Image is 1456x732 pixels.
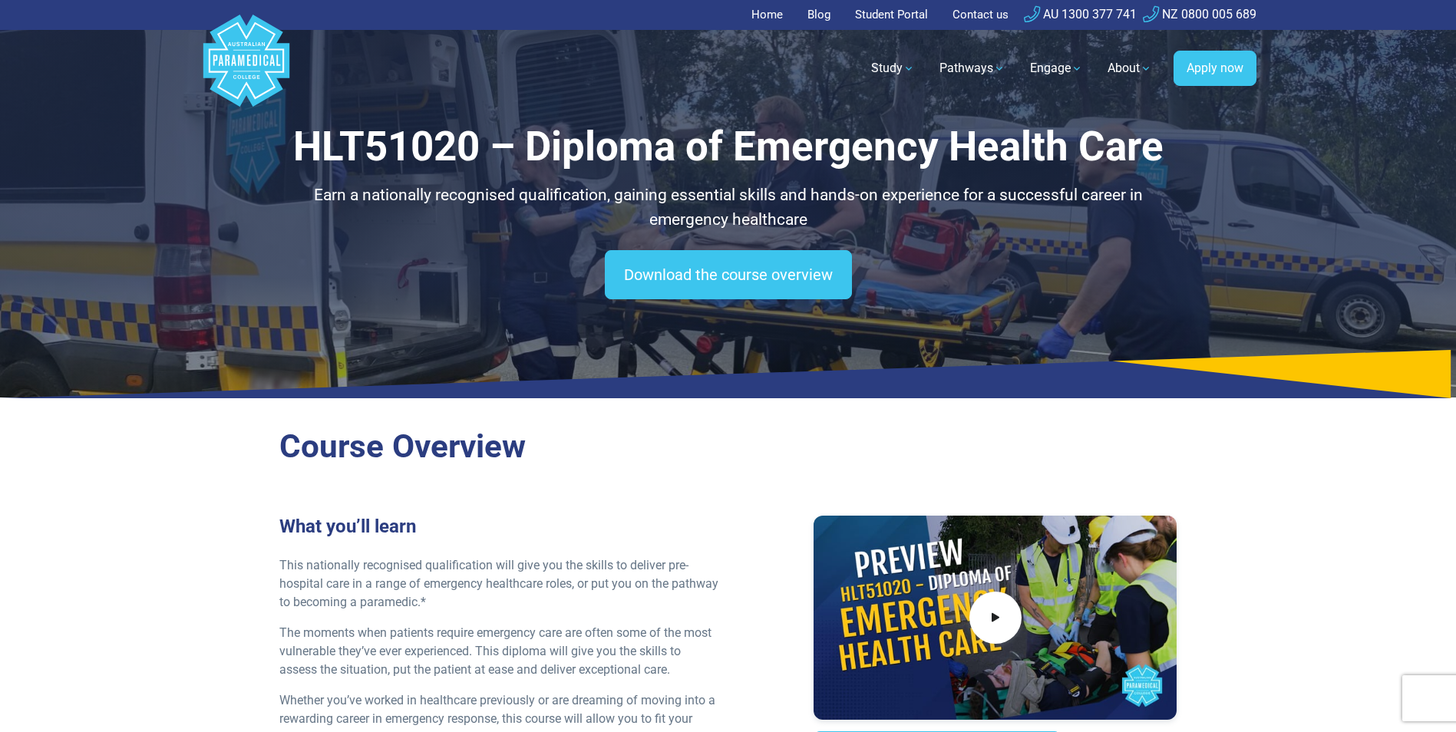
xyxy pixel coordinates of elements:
a: About [1098,47,1161,90]
a: NZ 0800 005 689 [1143,7,1256,21]
a: Pathways [930,47,1015,90]
h1: HLT51020 – Diploma of Emergency Health Care [279,123,1177,171]
a: Australian Paramedical College [200,30,292,107]
a: AU 1300 377 741 [1024,7,1137,21]
a: Engage [1021,47,1092,90]
a: Download the course overview [605,250,852,299]
a: Study [862,47,924,90]
h2: Course Overview [279,427,1177,467]
p: This nationally recognised qualification will give you the skills to deliver pre-hospital care in... [279,556,719,612]
p: Earn a nationally recognised qualification, gaining essential skills and hands-on experience for ... [279,183,1177,232]
p: The moments when patients require emergency care are often some of the most vulnerable they’ve ev... [279,624,719,679]
a: Apply now [1174,51,1256,86]
h3: What you’ll learn [279,516,719,538]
